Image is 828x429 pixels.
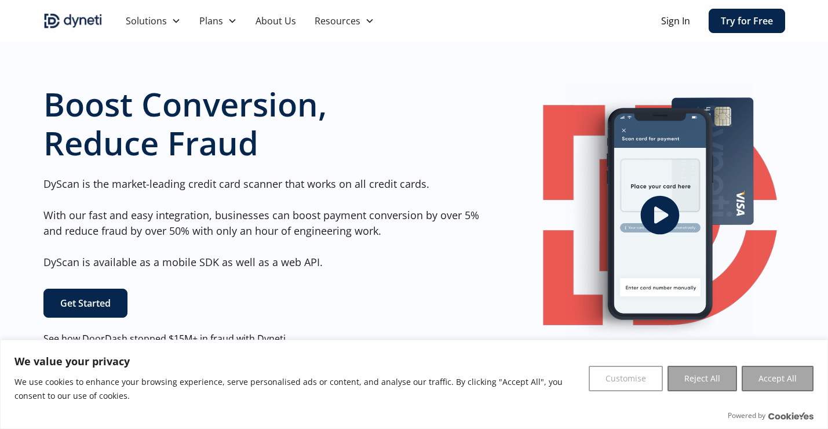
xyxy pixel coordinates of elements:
p: We use cookies to enhance your browsing experience, serve personalised ads or content, and analys... [14,375,580,403]
div: Resources [315,14,360,28]
div: Solutions [116,9,190,32]
div: Plans [190,9,246,32]
div: Solutions [126,14,167,28]
button: Accept All [742,366,814,391]
h1: Boost Conversion, Reduce Fraud [43,85,488,162]
button: Reject All [667,366,737,391]
button: Customise [589,366,663,391]
div: Plans [199,14,223,28]
img: Dyneti indigo logo [43,12,103,30]
p: We value your privacy [14,354,580,368]
a: See how DoorDash stopped $15M+ in fraud with Dyneti [43,332,286,345]
img: Image of a mobile Dyneti UI scanning a credit card [566,83,754,347]
a: Try for Free [709,9,785,33]
a: home [43,12,103,30]
p: DyScan is the market-leading credit card scanner that works on all credit cards. With our fast an... [43,176,488,270]
a: Sign In [661,14,690,28]
a: open lightbox [535,83,785,347]
div: Powered by [728,410,814,421]
a: Get Started [43,289,127,318]
a: Visit CookieYes website [768,412,814,420]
